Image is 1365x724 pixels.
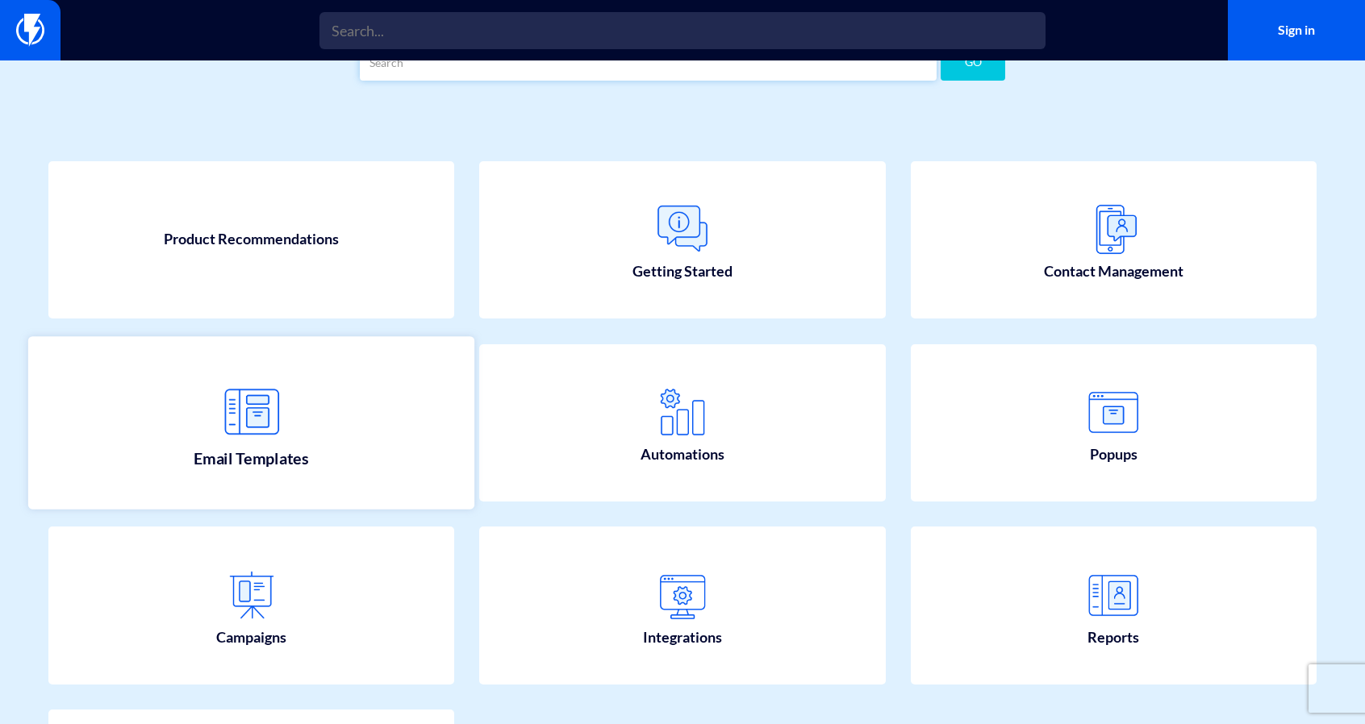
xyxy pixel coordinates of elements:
[216,627,286,648] span: Campaigns
[194,447,309,469] span: Email Templates
[643,627,722,648] span: Integrations
[911,526,1317,684] a: Reports
[360,44,937,81] input: Search
[164,229,339,250] span: Product Recommendations
[479,161,885,318] a: Getting Started
[911,161,1317,318] a: Contact Management
[48,161,454,318] a: Product Recommendations
[1044,261,1183,282] span: Contact Management
[941,44,1005,81] button: GO
[641,444,724,465] span: Automations
[319,12,1046,49] input: Search...
[28,336,474,510] a: Email Templates
[479,344,885,501] a: Automations
[479,526,885,684] a: Integrations
[632,261,733,282] span: Getting Started
[48,526,454,684] a: Campaigns
[911,344,1317,501] a: Popups
[1087,627,1139,648] span: Reports
[1090,444,1137,465] span: Popups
